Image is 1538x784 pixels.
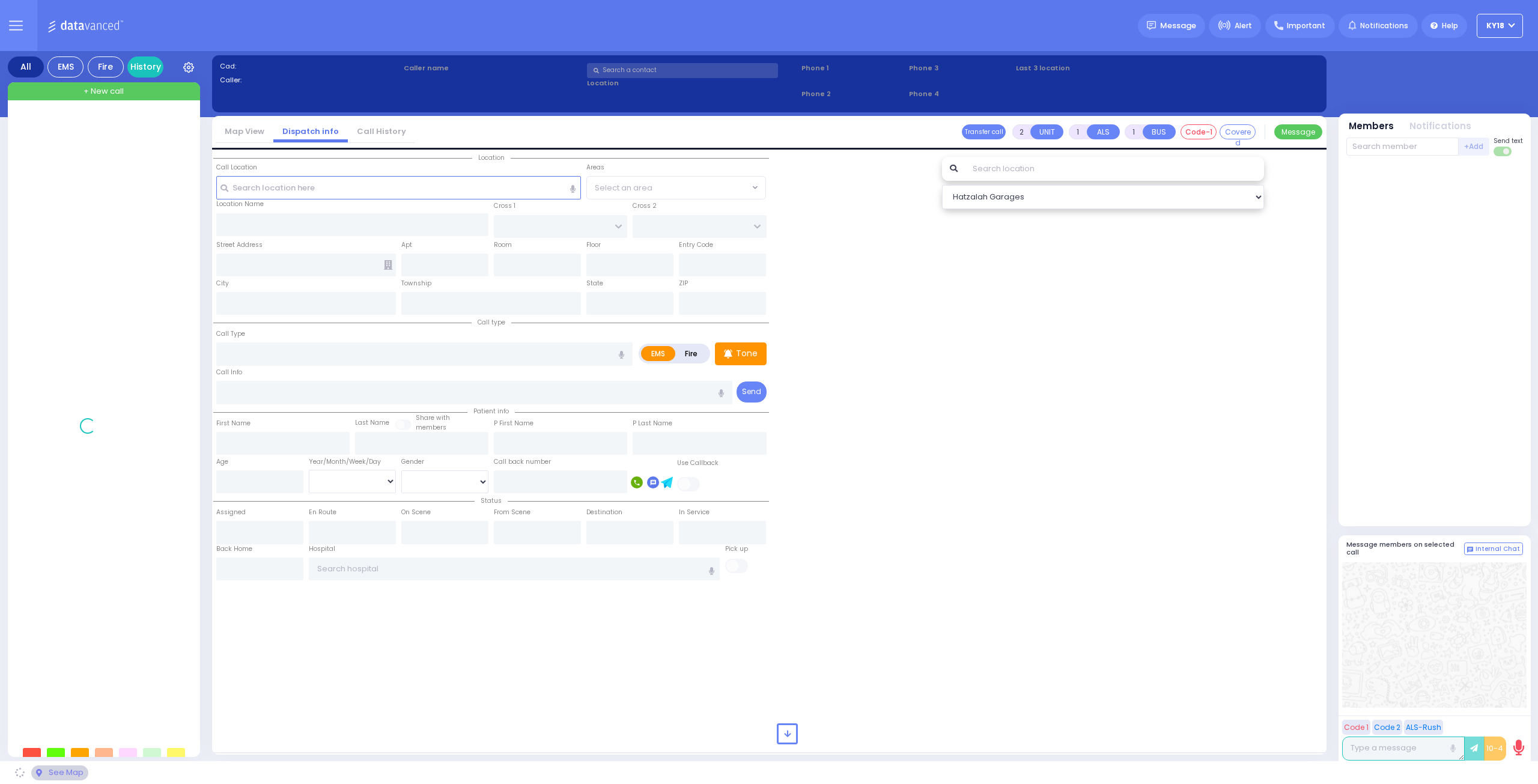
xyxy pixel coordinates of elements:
[1442,20,1458,31] span: Help
[475,496,508,505] span: Status
[1476,545,1520,553] span: Internal Chat
[216,457,228,467] label: Age
[1372,720,1402,735] button: Code 2
[47,56,84,77] div: EMS
[586,508,622,517] label: Destination
[679,508,710,517] label: In Service
[965,157,1265,181] input: Search location
[595,182,652,194] span: Select an area
[216,329,245,339] label: Call Type
[401,240,412,250] label: Apt
[216,126,273,137] a: Map View
[401,457,424,467] label: Gender
[677,458,719,468] label: Use Callback
[309,508,336,517] label: En Route
[633,419,672,428] label: P Last Name
[47,18,127,33] img: Logo
[494,457,551,467] label: Call back number
[641,346,676,361] label: EMS
[675,346,708,361] label: Fire
[586,163,604,172] label: Areas
[1404,720,1443,735] button: ALS-Rush
[1160,20,1196,32] span: Message
[467,407,515,416] span: Patient info
[1030,124,1063,139] button: UNIT
[1477,14,1523,38] button: KY18
[1464,542,1523,556] button: Internal Chat
[216,279,229,288] label: City
[31,765,88,780] div: See map
[1346,541,1464,556] h5: Message members on selected call
[216,163,257,172] label: Call Location
[216,368,242,377] label: Call Info
[494,419,533,428] label: P First Name
[401,279,431,288] label: Township
[909,63,1012,73] span: Phone 3
[472,153,511,162] span: Location
[1467,547,1473,553] img: comment-alt.png
[725,544,748,554] label: Pick up
[586,240,601,250] label: Floor
[220,61,400,71] label: Cad:
[1494,145,1513,157] label: Turn off text
[472,318,511,327] span: Call type
[801,89,905,99] span: Phone 2
[404,63,583,73] label: Caller name
[1486,20,1504,31] span: KY18
[216,544,252,554] label: Back Home
[1346,138,1459,156] input: Search member
[587,63,778,78] input: Search a contact
[216,419,251,428] label: First Name
[309,544,335,554] label: Hospital
[273,126,348,137] a: Dispatch info
[494,240,512,250] label: Room
[216,240,263,250] label: Street Address
[1349,120,1394,133] button: Members
[1494,136,1523,145] span: Send text
[8,56,44,77] div: All
[1360,20,1408,31] span: Notifications
[736,347,758,360] p: Tone
[909,89,1012,99] span: Phone 4
[1287,20,1325,31] span: Important
[216,199,264,209] label: Location Name
[1147,21,1156,30] img: message.svg
[416,423,446,432] span: members
[401,508,431,517] label: On Scene
[84,85,124,97] span: + New call
[1235,20,1252,31] span: Alert
[586,279,603,288] label: State
[309,558,720,580] input: Search hospital
[1087,124,1120,139] button: ALS
[587,78,797,88] label: Location
[1016,63,1167,73] label: Last 3 location
[384,260,392,270] span: Other building occupants
[962,124,1006,139] button: Transfer call
[1181,124,1217,139] button: Code-1
[127,56,163,77] a: History
[1409,120,1471,133] button: Notifications
[348,126,415,137] a: Call History
[1274,124,1322,139] button: Message
[220,75,400,85] label: Caller:
[88,56,124,77] div: Fire
[679,240,713,250] label: Entry Code
[216,508,246,517] label: Assigned
[355,418,389,428] label: Last Name
[1342,720,1370,735] button: Code 1
[216,176,582,199] input: Search location here
[801,63,905,73] span: Phone 1
[679,279,688,288] label: ZIP
[494,201,515,211] label: Cross 1
[1220,124,1256,139] button: Covered
[633,201,657,211] label: Cross 2
[494,508,530,517] label: From Scene
[416,413,450,422] small: Share with
[737,381,767,403] button: Send
[309,457,396,467] div: Year/Month/Week/Day
[1143,124,1176,139] button: BUS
